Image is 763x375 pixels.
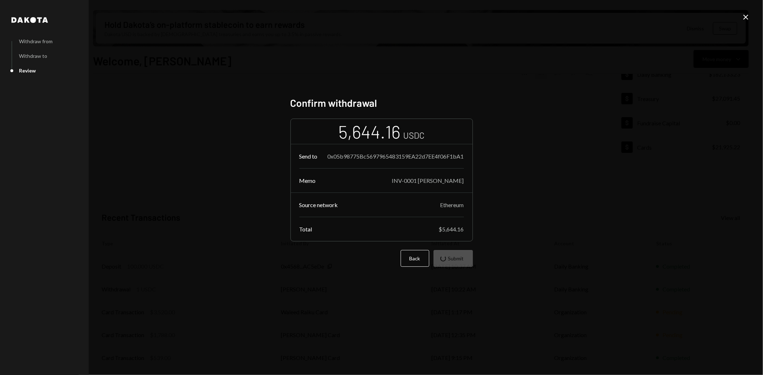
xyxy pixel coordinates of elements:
div: Send to [299,153,318,160]
div: USDC [403,129,425,141]
h2: Confirm withdrawal [290,96,473,110]
div: Withdraw to [19,53,47,59]
div: 0x05b98775Bc5697965483159EA22d7EE4f06F1bA1 [328,153,464,160]
div: Withdraw from [19,38,53,44]
div: Review [19,67,36,74]
div: Ethereum [440,201,464,208]
div: 5,644.16 [338,120,400,143]
div: INV-0001 [PERSON_NAME] [392,177,464,184]
button: Back [401,250,429,267]
div: $5,644.16 [439,226,464,232]
div: Total [299,226,312,232]
div: Memo [299,177,316,184]
div: Source network [299,201,338,208]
